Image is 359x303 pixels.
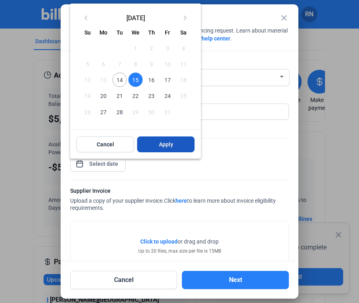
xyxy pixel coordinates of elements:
span: 14 [113,73,127,87]
button: October 24, 2025 [159,88,175,104]
span: 4 [176,41,191,55]
span: 5 [80,57,95,71]
span: 10 [160,57,174,71]
span: 9 [144,57,158,71]
span: 22 [128,88,143,103]
span: Su [84,29,91,36]
button: October 7, 2025 [112,56,128,72]
span: Sa [180,29,187,36]
button: October 16, 2025 [143,72,159,88]
button: October 25, 2025 [176,88,191,104]
button: October 4, 2025 [176,40,191,56]
span: 24 [160,88,174,103]
button: Apply [137,136,195,152]
span: 6 [96,57,111,71]
span: 18 [176,73,191,87]
button: October 31, 2025 [159,104,175,120]
button: October 5, 2025 [80,56,95,72]
button: October 23, 2025 [143,88,159,104]
button: October 9, 2025 [143,56,159,72]
span: 31 [160,105,174,119]
td: OCT [80,40,128,56]
button: October 30, 2025 [143,104,159,120]
button: October 19, 2025 [80,88,95,104]
span: 27 [96,105,111,119]
button: October 13, 2025 [95,72,111,88]
span: 15 [128,73,143,87]
button: October 2, 2025 [143,40,159,56]
span: [DATE] [94,14,177,21]
button: October 29, 2025 [128,104,143,120]
button: October 28, 2025 [112,104,128,120]
button: October 20, 2025 [95,88,111,104]
span: 11 [176,57,191,71]
span: 3 [160,41,174,55]
button: October 18, 2025 [176,72,191,88]
span: 1 [128,41,143,55]
button: October 15, 2025 [128,72,143,88]
span: 17 [160,73,174,87]
button: Cancel [76,136,134,152]
button: October 6, 2025 [95,56,111,72]
mat-icon: keyboard_arrow_right [180,13,190,23]
button: October 17, 2025 [159,72,175,88]
span: Cancel [97,140,114,148]
span: 19 [80,88,95,103]
span: We [132,29,139,36]
button: October 8, 2025 [128,56,143,72]
button: October 14, 2025 [112,72,128,88]
span: 25 [176,88,191,103]
button: October 12, 2025 [80,72,95,88]
span: 30 [144,105,158,119]
span: Fr [165,29,170,36]
span: Th [148,29,155,36]
span: 29 [128,105,143,119]
span: 13 [96,73,111,87]
span: Tu [116,29,123,36]
span: 20 [96,88,111,103]
span: 28 [113,105,127,119]
mat-icon: keyboard_arrow_left [81,13,91,23]
span: 7 [113,57,127,71]
button: October 3, 2025 [159,40,175,56]
button: October 10, 2025 [159,56,175,72]
span: 23 [144,88,158,103]
button: October 11, 2025 [176,56,191,72]
span: 26 [80,105,95,119]
span: 12 [80,73,95,87]
button: October 26, 2025 [80,104,95,120]
button: October 27, 2025 [95,104,111,120]
span: Mo [99,29,107,36]
span: 21 [113,88,127,103]
span: 2 [144,41,158,55]
span: 8 [128,57,143,71]
button: October 22, 2025 [128,88,143,104]
button: October 21, 2025 [112,88,128,104]
span: Apply [159,140,173,148]
span: 16 [144,73,158,87]
button: October 1, 2025 [128,40,143,56]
